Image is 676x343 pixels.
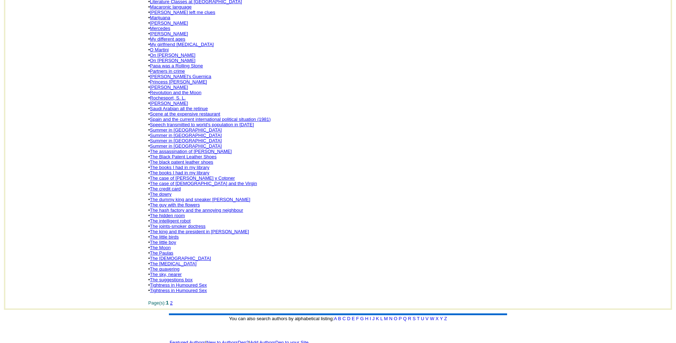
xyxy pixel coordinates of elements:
font: • [148,117,271,122]
font: • [148,266,180,272]
font: • [148,122,254,127]
font: • [148,234,179,240]
font: • [148,95,186,101]
font: • [148,85,188,90]
font: • [148,261,197,266]
font: • [148,250,173,256]
font: You can also search authors by alphabetical listing: [229,316,447,321]
font: • [148,10,215,15]
font: • [148,47,169,52]
a: Summer in [GEOGRAPHIC_DATA] [150,127,222,133]
font: • [148,111,220,117]
font: • [148,154,217,159]
a: [PERSON_NAME] left me clues [150,10,216,15]
a: N [389,316,392,321]
a: The black patent leather shoes [150,159,213,165]
a: The king and the president in [PERSON_NAME] [150,229,249,234]
font: • [148,245,171,250]
font: • [148,181,257,186]
a: I [370,316,371,321]
font: • [148,42,214,47]
a: The dummy king and sneaker [PERSON_NAME] [150,197,251,202]
font: • [148,256,211,261]
a: T [417,316,420,321]
a: The intelligent robot [150,218,191,224]
font: • [148,197,250,202]
font: • [148,277,193,282]
font: 1 [166,300,169,306]
a: On [PERSON_NAME] [150,58,196,63]
a: Tightness in Humoured Sex [150,282,207,288]
a: V [425,316,429,321]
a: W [430,316,434,321]
a: J [372,316,375,321]
a: B [338,316,341,321]
a: Q [403,316,407,321]
a: S [413,316,416,321]
a: [PERSON_NAME]'s Guernica [150,74,211,79]
a: Summer in [GEOGRAPHIC_DATA] [150,143,222,149]
a: The case of [DEMOGRAPHIC_DATA] and the Virgin [150,181,257,186]
a: A [334,316,337,321]
font: • [148,282,207,288]
font: • [148,4,192,10]
font: • [148,58,195,63]
font: Page(s): [148,300,172,306]
font: • [148,143,222,149]
font: • [148,127,222,133]
font: • [148,26,170,31]
a: X [435,316,439,321]
a: [PERSON_NAME] [150,20,188,26]
a: Partners in crime [150,68,185,74]
a: L [380,316,383,321]
a: The guy with the flowers [150,202,200,208]
a: [PERSON_NAME] [150,101,188,106]
a: The hash factory and the annoying neighbour [150,208,243,213]
a: The assassination of [PERSON_NAME] [150,149,232,154]
font: • [148,170,209,175]
a: The case of [PERSON_NAME] y Cotoner [150,175,235,181]
font: • [148,191,171,197]
a: Spain and the current international political situation (1981) [150,117,271,122]
a: The quavering [150,266,180,272]
a: M [384,316,388,321]
a: The credit card [150,186,181,191]
a: The [DEMOGRAPHIC_DATA] [150,256,211,261]
font: • [148,15,170,20]
a: H [365,316,368,321]
font: • [148,79,207,85]
font: • [148,138,222,143]
font: • [148,202,200,208]
a: Papa was a Rolling Stone [150,63,203,68]
font: • [148,218,191,224]
font: • [148,175,235,181]
a: The little birds [150,234,179,240]
a: D [347,316,350,321]
a: E [352,316,355,321]
a: G [360,316,364,321]
a: The [MEDICAL_DATA] [150,261,197,266]
a: Tightness in Humoured Sex [150,288,207,293]
a: 2 [170,300,172,306]
a: P [399,316,402,321]
font: • [148,106,208,111]
a: [PERSON_NAME] [150,31,188,36]
font: • [148,52,195,58]
font: • [148,224,206,229]
a: Scene at the expensive restaurant [150,111,220,117]
a: U [421,316,424,321]
a: Princess [PERSON_NAME] [150,79,207,85]
font: • [148,133,222,138]
a: [PERSON_NAME] [150,85,188,90]
a: C [342,316,346,321]
font: • [148,20,188,26]
a: Z [444,316,447,321]
a: The suggestions box [150,277,193,282]
a: The books I had in my library [150,170,210,175]
a: R [408,316,411,321]
font: • [148,36,185,42]
a: The Paulas [150,250,174,256]
font: • [148,149,232,154]
font: • [148,240,176,245]
font: • [148,186,181,191]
